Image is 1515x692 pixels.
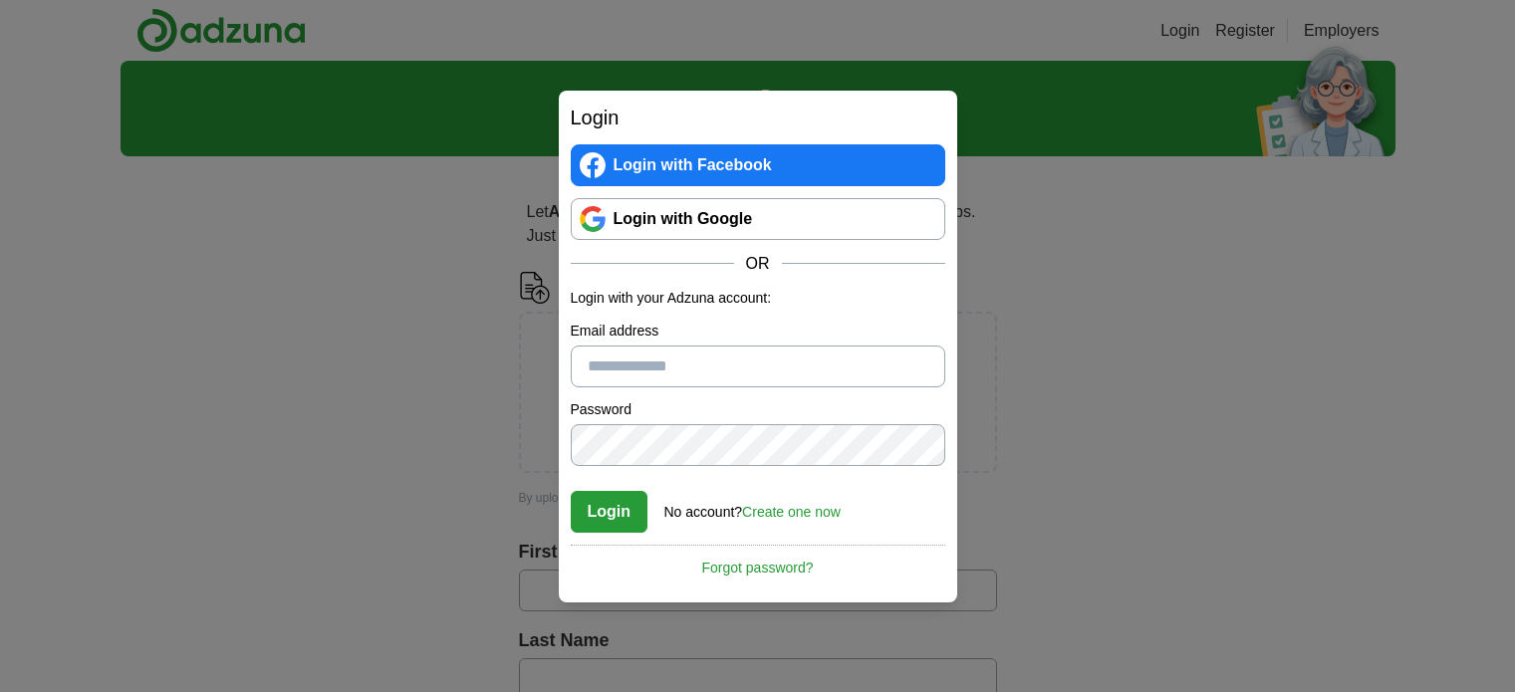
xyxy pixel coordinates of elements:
span: OR [734,252,782,276]
a: Login with Facebook [571,144,945,186]
label: Email address [571,321,945,342]
div: No account? [664,490,841,523]
label: Password [571,399,945,420]
a: Create one now [742,504,841,520]
a: Login with Google [571,198,945,240]
a: Forgot password? [571,545,945,578]
button: Login [571,491,648,533]
h2: Login [571,103,945,132]
p: Login with your Adzuna account: [571,288,945,309]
